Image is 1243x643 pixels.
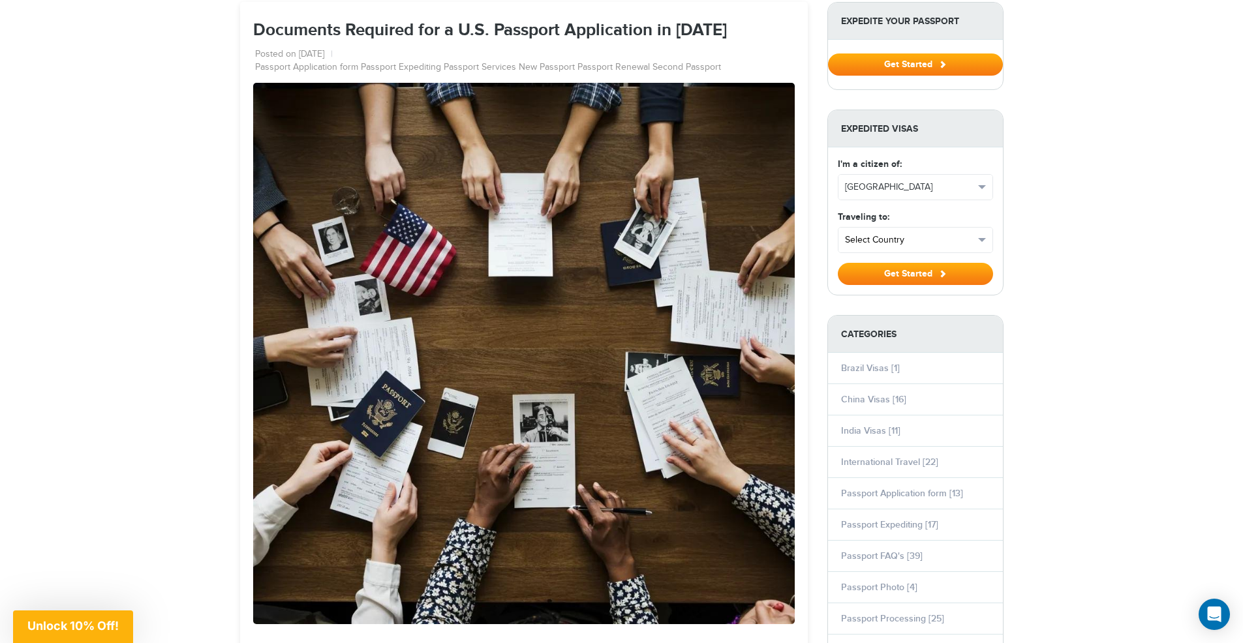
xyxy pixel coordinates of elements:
a: Passport Services [444,61,516,74]
label: I'm a citizen of: [838,157,902,171]
a: Second Passport [652,61,721,74]
a: Passport Renewal [577,61,650,74]
strong: Categories [828,316,1003,353]
a: Passport Application form [255,61,358,74]
a: Passport Expediting [17] [841,519,938,530]
a: Get Started [828,59,1003,69]
span: Unlock 10% Off! [27,619,119,633]
img: people_with_passports_-_28de80_-_2186b91805bf8f87dc4281b6adbed06c6a56d5ae.jpg [253,83,795,624]
span: [GEOGRAPHIC_DATA] [845,181,974,194]
div: Unlock 10% Off! [13,610,133,643]
a: Passport Application form [13] [841,488,963,499]
a: Brazil Visas [1] [841,363,900,374]
li: Posted on [DATE] [255,48,333,61]
span: Select Country [845,233,974,247]
button: Get Started [828,53,1003,76]
button: Get Started [838,263,993,285]
a: Passport Photo [4] [841,582,917,593]
a: Passport Expediting [361,61,441,74]
a: China Visas [16] [841,394,906,405]
a: India Visas [11] [841,425,900,436]
div: Open Intercom Messenger [1199,599,1230,630]
button: Select Country [838,228,992,252]
a: Passport FAQ's [39] [841,550,923,561]
strong: Expedited Visas [828,110,1003,147]
button: [GEOGRAPHIC_DATA] [838,175,992,200]
strong: Expedite Your Passport [828,3,1003,40]
a: International Travel [22] [841,456,938,468]
label: Traveling to: [838,210,889,224]
a: New Passport [519,61,575,74]
h1: Documents Required for a U.S. Passport Application in [DATE] [253,22,795,40]
a: Passport Processing [25] [841,613,944,624]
